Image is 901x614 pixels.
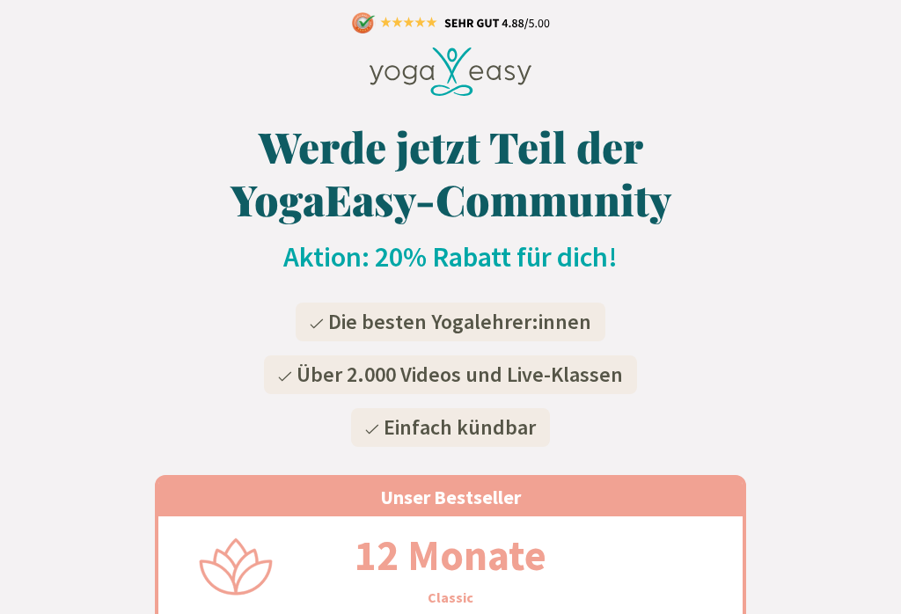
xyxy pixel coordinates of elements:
span: Unser Bestseller [380,485,521,509]
span: Über 2.000 Videos und Live-Klassen [297,361,623,388]
span: Die besten Yogalehrer:innen [328,308,591,335]
span: Einfach kündbar [384,413,536,441]
h3: Classic [428,587,473,608]
h2: 12 Monate [312,523,589,587]
h1: Werde jetzt Teil der YogaEasy-Community [155,120,746,225]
